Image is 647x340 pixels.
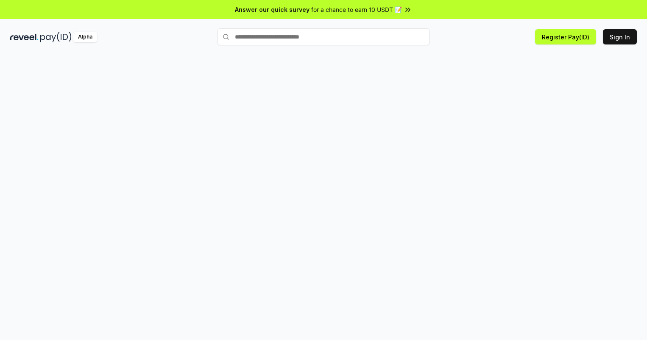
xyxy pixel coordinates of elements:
[235,5,310,14] span: Answer our quick survey
[535,29,596,44] button: Register Pay(ID)
[73,32,97,42] div: Alpha
[40,32,72,42] img: pay_id
[10,32,39,42] img: reveel_dark
[603,29,637,44] button: Sign In
[311,5,402,14] span: for a chance to earn 10 USDT 📝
